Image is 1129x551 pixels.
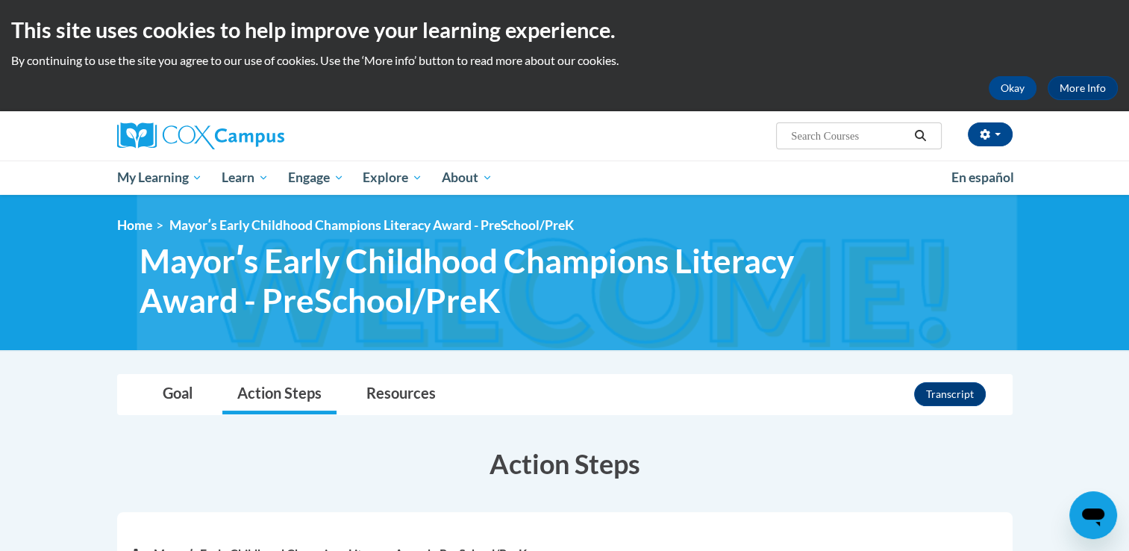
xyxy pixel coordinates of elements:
img: Cox Campus [117,122,284,149]
a: Action Steps [222,375,337,414]
button: Transcript [914,382,986,406]
a: Cox Campus [117,122,401,149]
p: By continuing to use the site you agree to our use of cookies. Use the ‘More info’ button to read... [11,52,1118,69]
a: About [432,161,502,195]
span: Engage [288,169,344,187]
a: Resources [351,375,451,414]
a: En español [942,162,1024,193]
a: Goal [148,375,207,414]
span: En español [951,169,1014,185]
h2: This site uses cookies to help improve your learning experience. [11,15,1118,45]
span: Mayorʹs Early Childhood Champions Literacy Award - PreSchool/PreK [169,217,574,233]
a: My Learning [107,161,213,195]
span: Mayorʹs Early Childhood Champions Literacy Award - PreSchool/PreK [140,241,806,320]
a: More Info [1048,76,1118,100]
iframe: Button to launch messaging window [1069,491,1117,539]
button: Okay [989,76,1036,100]
span: Learn [222,169,269,187]
span: Explore [363,169,422,187]
input: Search Courses [789,127,909,145]
h3: Action Steps [117,445,1013,482]
div: Main menu [95,161,1035,195]
button: Search [909,127,931,145]
a: Home [117,217,152,233]
a: Explore [353,161,432,195]
span: My Learning [116,169,202,187]
a: Engage [278,161,354,195]
span: About [442,169,492,187]
a: Learn [212,161,278,195]
button: Account Settings [968,122,1013,146]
